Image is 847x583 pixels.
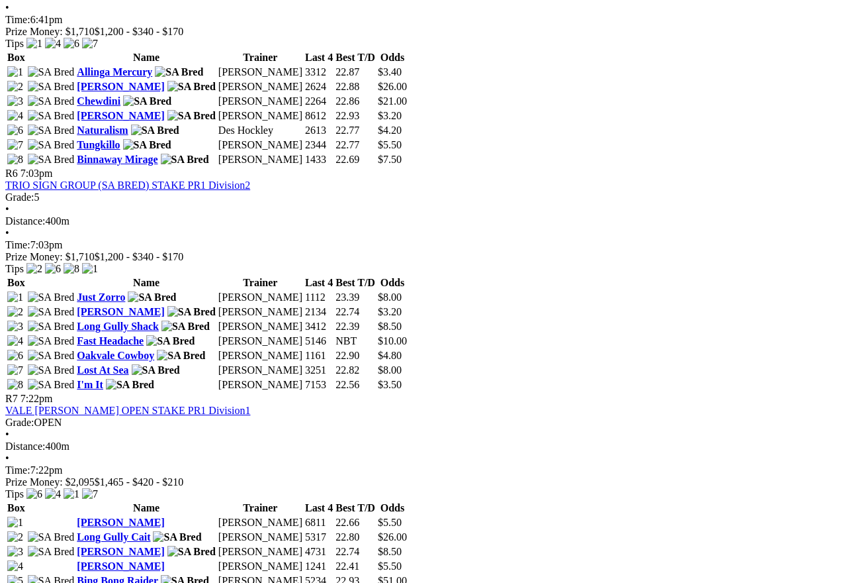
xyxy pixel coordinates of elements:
img: 8 [7,154,23,166]
td: [PERSON_NAME] [218,349,303,362]
td: [PERSON_NAME] [218,320,303,333]
span: $26.00 [378,531,407,543]
span: $8.00 [378,291,402,303]
img: SA Bred [167,306,216,318]
span: • [5,429,9,440]
img: 2 [26,263,42,275]
span: Box [7,277,25,288]
img: 1 [7,66,23,78]
td: [PERSON_NAME] [218,80,303,93]
img: 6 [45,263,61,275]
div: OPEN [5,417,842,429]
td: NBT [335,335,376,348]
span: R6 [5,168,18,179]
td: 8612 [304,109,334,123]
img: SA Bred [28,350,75,362]
img: SA Bred [131,125,179,136]
td: 6811 [304,516,334,529]
a: Long Gully Shack [77,321,159,332]
td: 23.39 [335,291,376,304]
td: 3312 [304,66,334,79]
img: SA Bred [28,139,75,151]
img: 7 [82,488,98,500]
img: 1 [64,488,79,500]
span: R7 [5,393,18,404]
a: Tungkillo [77,139,120,150]
img: SA Bred [146,335,195,347]
img: SA Bred [153,531,201,543]
span: $8.50 [378,321,402,332]
span: Distance: [5,441,45,452]
img: SA Bred [28,81,75,93]
img: 7 [7,364,23,376]
span: Tips [5,38,24,49]
img: 4 [7,335,23,347]
th: Trainer [218,51,303,64]
a: [PERSON_NAME] [77,560,164,572]
a: Binnaway Mirage [77,154,157,165]
span: • [5,452,9,464]
a: Oakvale Cowboy [77,350,154,361]
a: Chewdini [77,95,120,107]
span: $21.00 [378,95,407,107]
img: SA Bred [28,379,75,391]
img: 6 [26,488,42,500]
div: 5 [5,191,842,203]
img: 2 [7,81,23,93]
img: 6 [7,350,23,362]
td: 22.80 [335,531,376,544]
th: Name [76,502,216,515]
td: [PERSON_NAME] [218,560,303,573]
img: 2 [7,531,23,543]
div: 7:22pm [5,464,842,476]
td: 22.90 [335,349,376,362]
span: Grade: [5,417,34,428]
td: 22.41 [335,560,376,573]
span: • [5,203,9,215]
td: 5317 [304,531,334,544]
img: SA Bred [155,66,203,78]
img: SA Bred [28,321,75,333]
img: SA Bred [106,379,154,391]
td: 2134 [304,305,334,319]
div: 6:41pm [5,14,842,26]
img: 1 [7,517,23,529]
th: Trainer [218,276,303,290]
td: 1112 [304,291,334,304]
img: SA Bred [28,364,75,376]
img: 3 [7,321,23,333]
td: [PERSON_NAME] [218,335,303,348]
img: SA Bred [167,81,216,93]
a: [PERSON_NAME] [77,546,164,557]
td: 22.93 [335,109,376,123]
span: $4.80 [378,350,402,361]
img: SA Bred [128,291,176,303]
td: 22.74 [335,305,376,319]
span: Distance: [5,215,45,227]
td: 22.74 [335,545,376,558]
img: SA Bred [28,291,75,303]
span: Box [7,52,25,63]
td: [PERSON_NAME] [218,305,303,319]
td: 2624 [304,80,334,93]
th: Last 4 [304,51,334,64]
img: SA Bred [28,335,75,347]
a: [PERSON_NAME] [77,110,164,121]
td: [PERSON_NAME] [218,66,303,79]
img: SA Bred [28,110,75,122]
img: 2 [7,306,23,318]
img: 8 [7,379,23,391]
span: $10.00 [378,335,407,346]
a: TRIO SIGN GROUP (SA BRED) STAKE PR1 Division2 [5,180,250,191]
a: Naturalism [77,125,128,136]
th: Best T/D [335,502,376,515]
td: 22.86 [335,95,376,108]
span: Time: [5,14,30,25]
th: Last 4 [304,502,334,515]
td: [PERSON_NAME] [218,109,303,123]
td: 2344 [304,138,334,152]
td: [PERSON_NAME] [218,516,303,529]
a: [PERSON_NAME] [77,517,164,528]
span: 7:22pm [21,393,53,404]
th: Last 4 [304,276,334,290]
